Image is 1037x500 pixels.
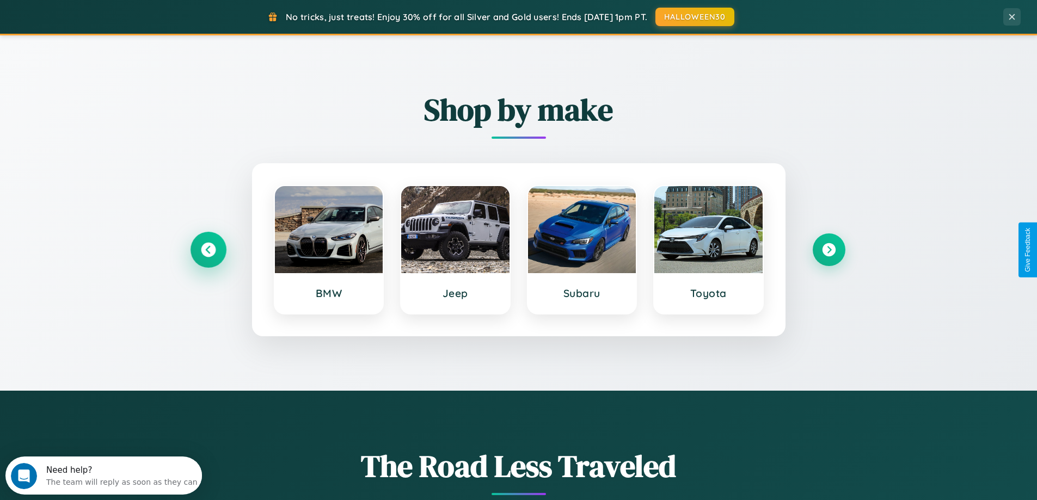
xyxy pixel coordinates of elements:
h2: Shop by make [192,89,845,131]
span: No tricks, just treats! Enjoy 30% off for all Silver and Gold users! Ends [DATE] 1pm PT. [286,11,647,22]
h3: Toyota [665,287,752,300]
div: Give Feedback [1024,228,1032,272]
div: Open Intercom Messenger [4,4,203,34]
iframe: Intercom live chat discovery launcher [5,456,202,495]
div: Need help? [41,9,192,18]
button: HALLOWEEN30 [655,8,734,26]
h3: Jeep [412,287,499,300]
div: The team will reply as soon as they can [41,18,192,29]
h3: BMW [286,287,372,300]
iframe: Intercom live chat [11,463,37,489]
h3: Subaru [539,287,625,300]
h1: The Road Less Traveled [192,445,845,487]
